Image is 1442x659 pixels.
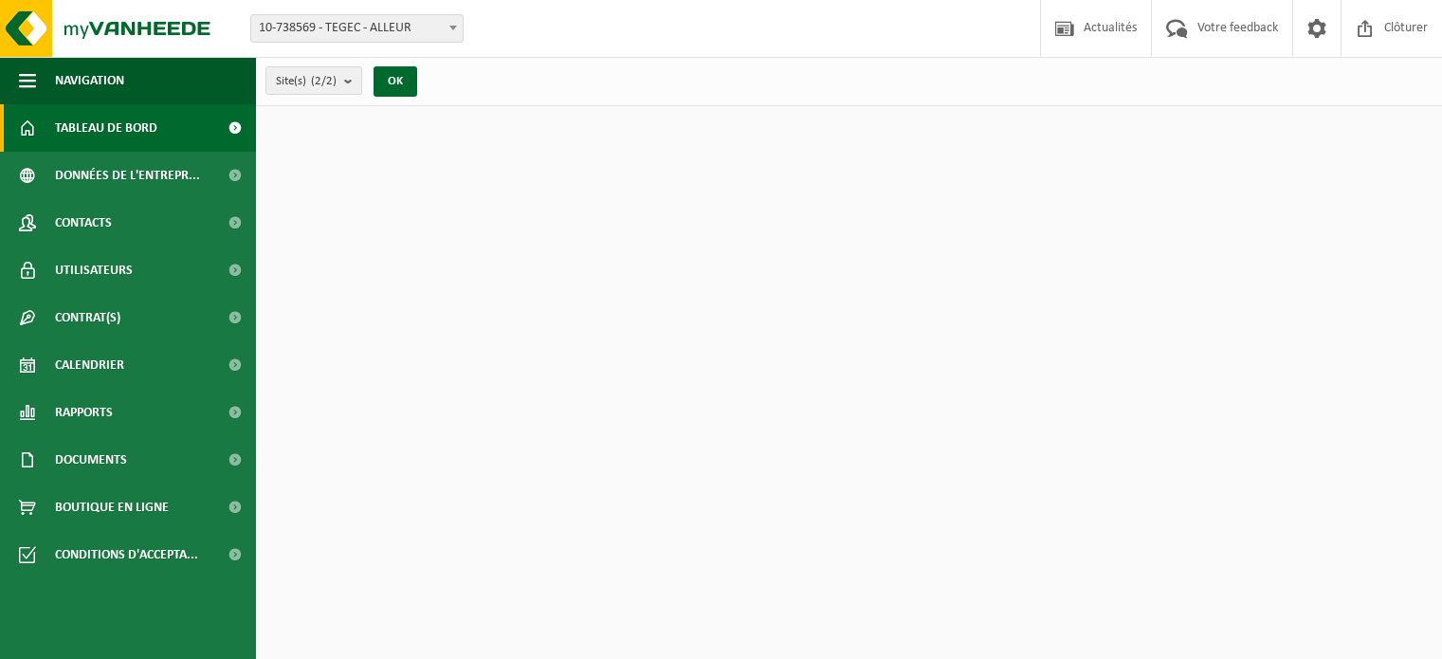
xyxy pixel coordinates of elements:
span: Contrat(s) [55,294,120,341]
button: OK [374,66,417,97]
span: Données de l'entrepr... [55,152,200,199]
span: Rapports [55,389,113,436]
span: Conditions d'accepta... [55,531,198,578]
span: 10-738569 - TEGEC - ALLEUR [251,15,463,42]
span: Boutique en ligne [55,484,169,531]
button: Site(s)(2/2) [265,66,362,95]
count: (2/2) [311,75,337,87]
span: Navigation [55,57,124,104]
span: 10-738569 - TEGEC - ALLEUR [250,14,464,43]
span: Calendrier [55,341,124,389]
span: Contacts [55,199,112,247]
span: Utilisateurs [55,247,133,294]
span: Documents [55,436,127,484]
span: Tableau de bord [55,104,157,152]
span: Site(s) [276,67,337,96]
